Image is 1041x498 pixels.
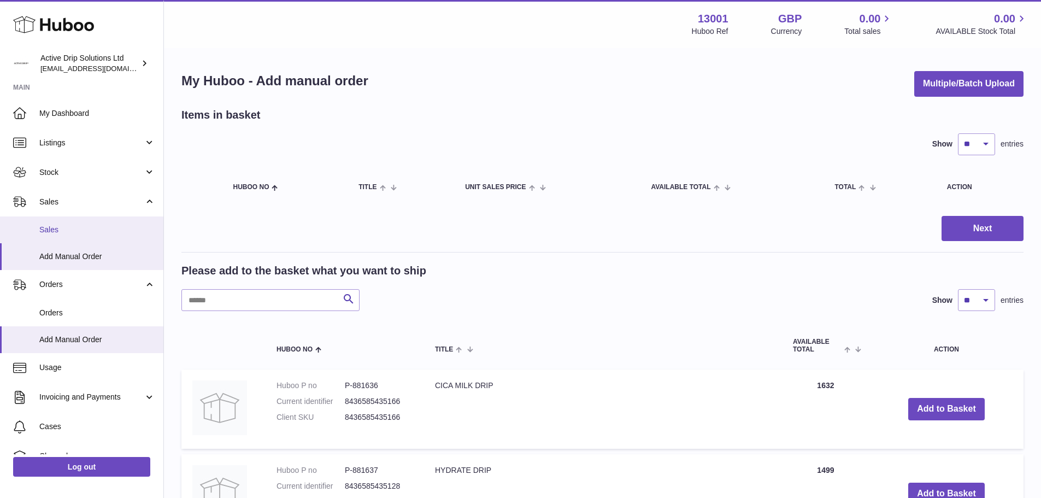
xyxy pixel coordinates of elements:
dt: Current identifier [277,396,345,407]
div: Currency [771,26,802,37]
a: Log out [13,457,150,477]
strong: GBP [778,11,802,26]
span: [EMAIL_ADDRESS][DOMAIN_NAME] [40,64,161,73]
div: Huboo Ref [692,26,728,37]
span: Orders [39,308,155,318]
div: Active Drip Solutions Ltd [40,53,139,74]
span: entries [1001,139,1024,149]
span: Huboo no [233,184,269,191]
span: AVAILABLE Stock Total [936,26,1028,37]
span: Huboo no [277,346,313,353]
dt: Huboo P no [277,380,345,391]
dd: 8436585435166 [345,396,413,407]
span: 0.00 [860,11,881,26]
h2: Items in basket [181,108,261,122]
span: Orders [39,279,144,290]
button: Multiple/Batch Upload [914,71,1024,97]
span: AVAILABLE Total [651,184,710,191]
dt: Current identifier [277,481,345,491]
dd: 8436585435128 [345,481,413,491]
span: AVAILABLE Total [793,338,842,353]
div: Action [947,184,1013,191]
span: Listings [39,138,144,148]
span: Sales [39,197,144,207]
img: internalAdmin-13001@internal.huboo.com [13,55,30,72]
span: Unit Sales Price [465,184,526,191]
span: Add Manual Order [39,251,155,262]
span: My Dashboard [39,108,155,119]
span: Stock [39,167,144,178]
span: Usage [39,362,155,373]
dd: 8436585435166 [345,412,413,423]
span: Total [834,184,856,191]
a: 0.00 Total sales [844,11,893,37]
a: 0.00 AVAILABLE Stock Total [936,11,1028,37]
th: Action [869,327,1024,364]
h2: Please add to the basket what you want to ship [181,263,426,278]
label: Show [932,295,952,306]
span: Sales [39,225,155,235]
span: entries [1001,295,1024,306]
td: CICA MILK DRIP [424,370,782,449]
span: Title [435,346,453,353]
span: Invoicing and Payments [39,392,144,402]
label: Show [932,139,952,149]
button: Next [942,216,1024,242]
h1: My Huboo - Add manual order [181,72,368,90]
span: Cases [39,421,155,432]
dd: P-881637 [345,465,413,476]
dt: Client SKU [277,412,345,423]
strong: 13001 [698,11,728,26]
img: CICA MILK DRIP [192,380,247,435]
dd: P-881636 [345,380,413,391]
td: 1632 [782,370,869,449]
dt: Huboo P no [277,465,345,476]
span: Title [358,184,377,191]
span: Total sales [844,26,893,37]
span: Channels [39,451,155,461]
span: Add Manual Order [39,335,155,345]
span: 0.00 [994,11,1015,26]
button: Add to Basket [908,398,985,420]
